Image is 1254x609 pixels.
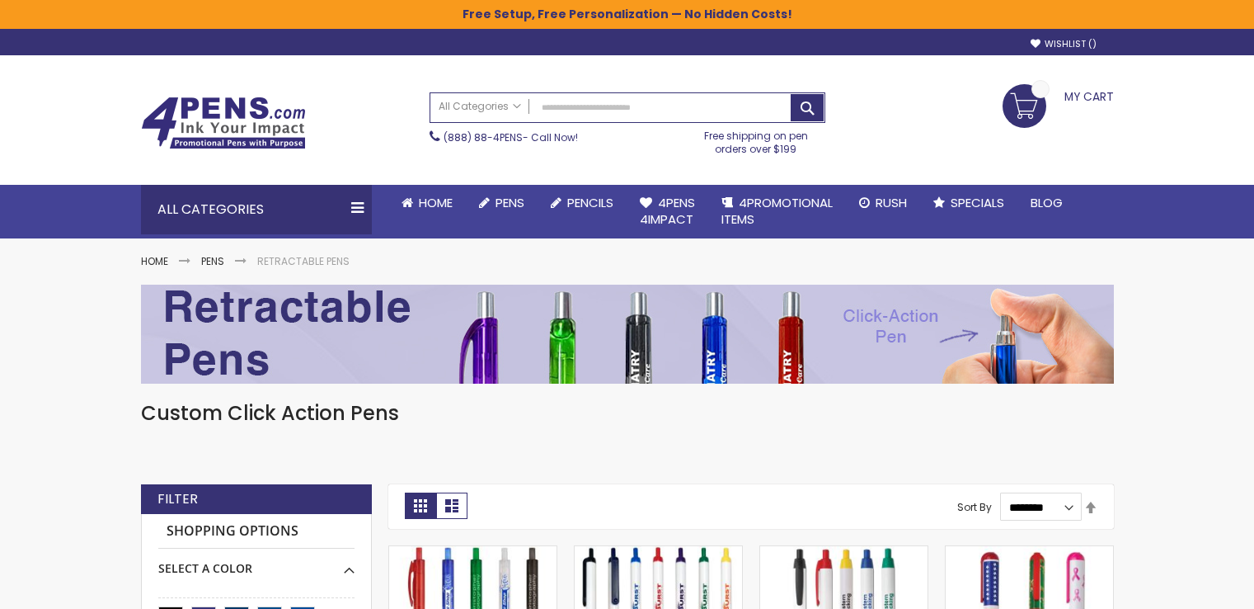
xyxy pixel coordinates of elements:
a: Pens [201,254,224,268]
a: 4Pens4impact [627,185,708,238]
div: Select A Color [158,549,355,577]
a: Home [141,254,168,268]
span: - Call Now! [444,130,578,144]
img: 4Pens Custom Pens and Promotional Products [141,97,306,149]
div: All Categories [141,185,372,234]
a: Monarch-G Grip Wide Click Ballpoint Pen - White Body [760,545,928,559]
strong: Retractable Pens [257,254,350,268]
a: Inspirations Jumbo Twist-Action Pen - Pre-Decorated Cap [946,545,1113,559]
a: Rush [846,185,920,221]
a: Rally Value Click Colored Grip Pen White Body [575,545,742,559]
div: Free shipping on pen orders over $199 [687,123,825,156]
a: Pencils [538,185,627,221]
a: Pens [466,185,538,221]
strong: Grid [405,493,436,519]
span: 4PROMOTIONAL ITEMS [721,194,833,228]
span: Blog [1031,194,1063,211]
span: 4Pens 4impact [640,194,695,228]
span: Rush [876,194,907,211]
strong: Shopping Options [158,514,355,550]
a: Blog [1017,185,1076,221]
label: Sort By [957,500,992,514]
a: Wishlist [1031,38,1097,50]
a: 4PROMOTIONALITEMS [708,185,846,238]
a: Home [388,185,466,221]
h1: Custom Click Action Pens [141,400,1114,427]
a: All Categories [430,93,529,120]
a: Allentown Click-Action Ballpoint Pen [389,545,557,559]
span: Pencils [567,194,613,211]
a: (888) 88-4PENS [444,130,523,144]
a: Specials [920,185,1017,221]
strong: Filter [157,490,198,508]
span: All Categories [439,100,521,113]
span: Specials [951,194,1004,211]
img: Retractable Pens [141,285,1114,384]
span: Home [419,194,453,211]
span: Pens [495,194,524,211]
